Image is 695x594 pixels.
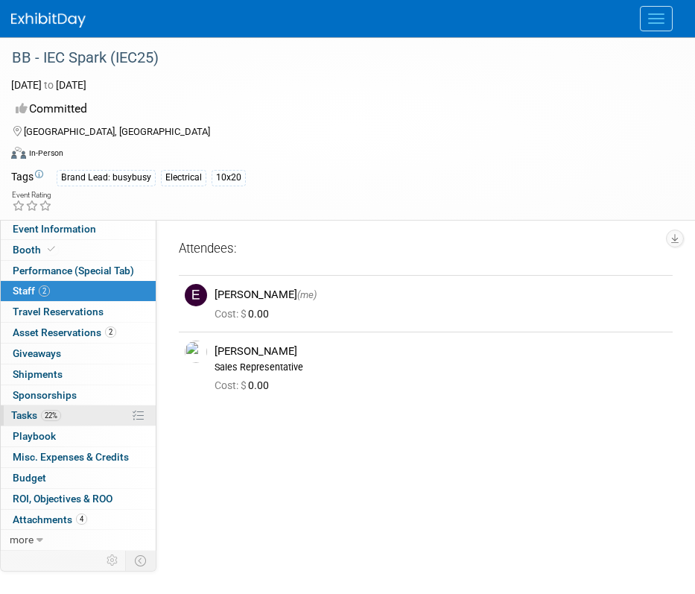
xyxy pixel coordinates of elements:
span: Booth [13,244,58,256]
span: [GEOGRAPHIC_DATA], [GEOGRAPHIC_DATA] [24,126,210,137]
span: 0.00 [215,308,275,320]
span: to [42,79,56,91]
div: Attendees: [179,240,673,259]
i: Booth reservation complete [48,245,55,253]
span: 22% [41,410,61,421]
td: Tags [11,169,43,186]
a: Performance (Special Tab) [1,261,156,281]
a: Travel Reservations [1,302,156,322]
span: Performance (Special Tab) [13,265,134,277]
div: In-Person [28,148,63,159]
span: Cost: $ [215,308,248,320]
span: Misc. Expenses & Credits [13,451,129,463]
button: Menu [640,6,673,31]
a: Attachments4 [1,510,156,530]
a: ROI, Objectives & ROO [1,489,156,509]
span: Giveaways [13,347,61,359]
div: [PERSON_NAME] [215,344,667,358]
span: Cost: $ [215,379,248,391]
img: E.jpg [185,284,207,306]
span: Tasks [11,409,61,421]
a: Event Information [1,219,156,239]
span: Travel Reservations [13,306,104,317]
span: Staff [13,285,50,297]
div: Event Format [11,145,676,167]
a: Budget [1,468,156,488]
div: Committed [11,96,665,122]
div: Event Rating [12,192,52,199]
span: ROI, Objectives & ROO [13,493,112,505]
img: ExhibitDay [11,13,86,28]
td: Personalize Event Tab Strip [100,551,126,570]
div: [PERSON_NAME] [215,288,667,302]
td: Toggle Event Tabs [126,551,156,570]
a: Booth [1,240,156,260]
span: 2 [105,326,116,338]
a: Giveaways [1,344,156,364]
a: Tasks22% [1,405,156,426]
div: Electrical [161,170,206,186]
a: Asset Reservations2 [1,323,156,343]
span: Attachments [13,514,87,525]
span: [DATE] [DATE] [11,79,86,91]
a: more [1,530,156,550]
div: BB - IEC Spark (IEC25) [7,45,665,72]
a: Staff2 [1,281,156,301]
span: (me) [297,289,317,300]
img: Format-Inperson.png [11,147,26,159]
span: Asset Reservations [13,326,116,338]
span: Event Information [13,223,96,235]
span: Budget [13,472,46,484]
span: 4 [76,514,87,525]
span: 0.00 [215,379,275,391]
a: Playbook [1,426,156,446]
a: Misc. Expenses & Credits [1,447,156,467]
a: Shipments [1,364,156,385]
a: Sponsorships [1,385,156,405]
span: Shipments [13,368,63,380]
div: 10x20 [212,170,246,186]
span: Playbook [13,430,56,442]
div: Brand Lead: busybusy [57,170,156,186]
div: Sales Representative [215,361,667,373]
span: 2 [39,285,50,297]
span: Sponsorships [13,389,77,401]
span: more [10,534,34,546]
